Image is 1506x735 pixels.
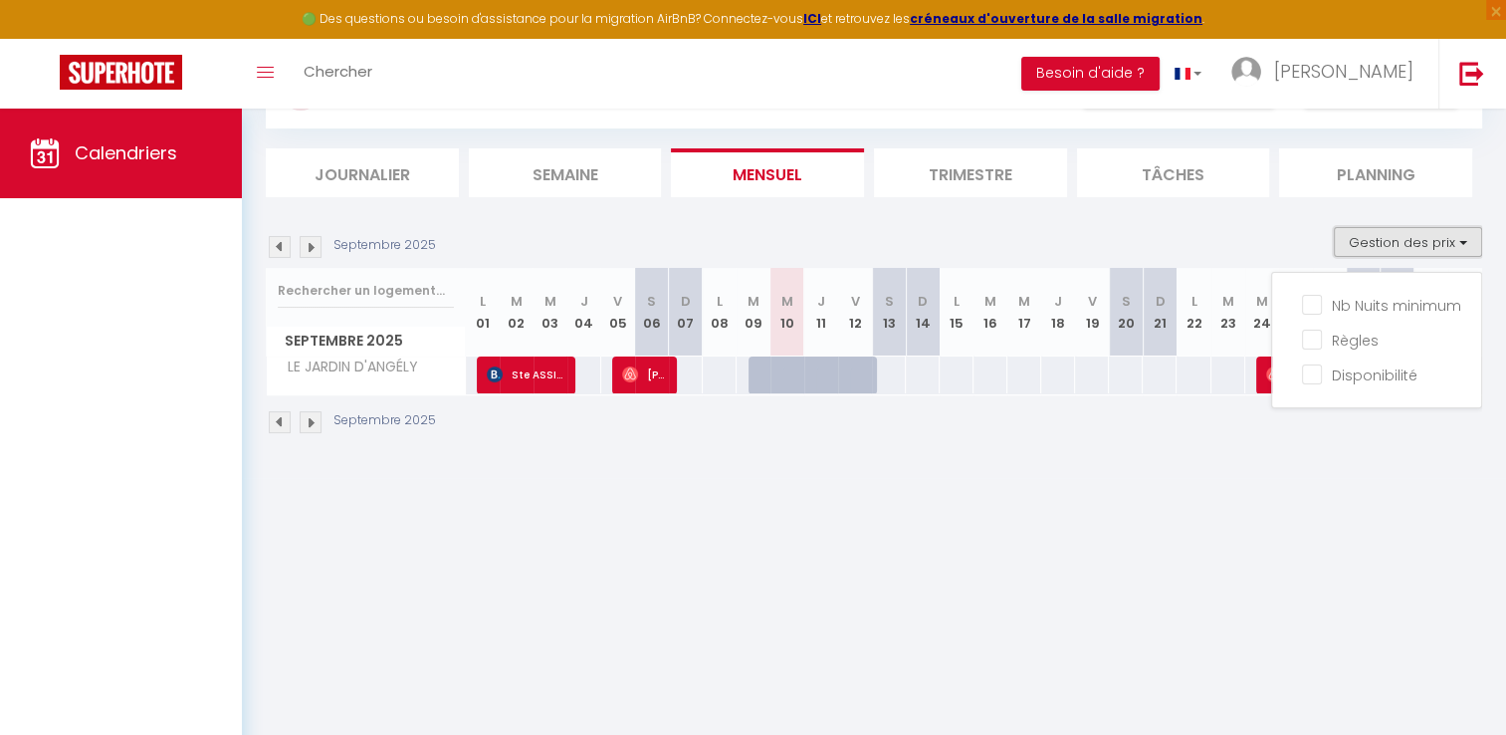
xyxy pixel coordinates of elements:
abbr: V [851,292,860,311]
th: 13 [872,268,906,357]
button: Ouvrir le widget de chat LiveChat [16,8,76,68]
th: 19 [1075,268,1109,357]
img: Super Booking [60,55,182,90]
input: Rechercher un logement... [278,273,454,309]
img: ... [1231,57,1261,87]
li: Mensuel [671,148,864,197]
a: ... [PERSON_NAME] [1216,39,1438,109]
button: Gestion des prix [1334,227,1482,257]
li: Planning [1279,148,1472,197]
th: 28 [1381,268,1414,357]
th: 23 [1211,268,1245,357]
abbr: M [984,292,996,311]
th: 18 [1041,268,1075,357]
abbr: M [544,292,556,311]
span: Calendriers [75,140,177,165]
a: ICI [803,10,821,27]
th: 10 [770,268,804,357]
button: Besoin d'aide ? [1021,57,1160,91]
abbr: V [1088,292,1097,311]
abbr: M [1256,292,1268,311]
th: 04 [567,268,601,357]
th: 14 [906,268,940,357]
th: 29 [1414,268,1448,357]
abbr: S [885,292,894,311]
span: [PERSON_NAME] [1266,356,1311,393]
abbr: L [480,292,486,311]
li: Semaine [469,148,662,197]
th: 02 [500,268,534,357]
th: 07 [669,268,703,357]
th: 11 [804,268,838,357]
th: 24 [1245,268,1279,357]
li: Trimestre [874,148,1067,197]
abbr: M [781,292,793,311]
th: 26 [1313,268,1347,357]
th: 16 [973,268,1007,357]
a: Chercher [289,39,387,109]
th: 25 [1279,268,1313,357]
th: 09 [737,268,770,357]
span: [PERSON_NAME] [1274,59,1413,84]
abbr: V [613,292,622,311]
abbr: M [1222,292,1234,311]
th: 01 [466,268,500,357]
span: Ste ASSITEM [487,356,565,393]
abbr: D [681,292,691,311]
a: créneaux d'ouverture de la salle migration [910,10,1202,27]
th: 27 [1347,268,1381,357]
abbr: J [580,292,588,311]
th: 15 [940,268,973,357]
abbr: D [1155,292,1165,311]
abbr: L [717,292,723,311]
abbr: M [1018,292,1030,311]
abbr: S [647,292,656,311]
th: 05 [601,268,635,357]
span: Chercher [304,61,372,82]
abbr: L [954,292,960,311]
th: 06 [635,268,669,357]
span: LE JARDIN D'ANGÉLY [270,357,423,378]
p: Septembre 2025 [333,411,436,430]
abbr: D [918,292,928,311]
abbr: M [748,292,759,311]
li: Tâches [1077,148,1270,197]
span: [PERSON_NAME] [622,356,667,393]
img: logout [1459,61,1484,86]
th: 20 [1109,268,1143,357]
abbr: S [1122,292,1131,311]
span: Septembre 2025 [267,327,465,356]
th: 08 [703,268,737,357]
abbr: M [511,292,523,311]
abbr: J [1054,292,1062,311]
th: 03 [534,268,567,357]
th: 30 [1448,268,1482,357]
li: Journalier [266,148,459,197]
abbr: J [817,292,825,311]
abbr: L [1191,292,1197,311]
p: Septembre 2025 [333,236,436,255]
th: 21 [1143,268,1177,357]
th: 17 [1007,268,1041,357]
th: 22 [1177,268,1210,357]
th: 12 [838,268,872,357]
